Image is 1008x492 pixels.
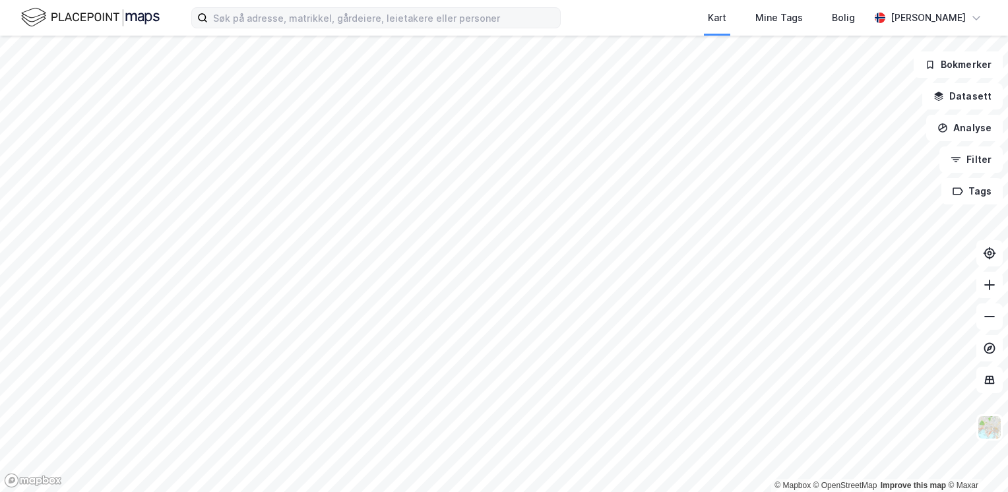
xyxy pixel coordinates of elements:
[881,481,946,490] a: Improve this map
[21,6,160,29] img: logo.f888ab2527a4732fd821a326f86c7f29.svg
[941,178,1003,204] button: Tags
[942,429,1008,492] iframe: Chat Widget
[942,429,1008,492] div: Kontrollprogram for chat
[891,10,966,26] div: [PERSON_NAME]
[755,10,803,26] div: Mine Tags
[922,83,1003,109] button: Datasett
[977,415,1002,440] img: Z
[208,8,560,28] input: Søk på adresse, matrikkel, gårdeiere, leietakere eller personer
[774,481,811,490] a: Mapbox
[4,473,62,488] a: Mapbox homepage
[813,481,877,490] a: OpenStreetMap
[914,51,1003,78] button: Bokmerker
[939,146,1003,173] button: Filter
[708,10,726,26] div: Kart
[832,10,855,26] div: Bolig
[926,115,1003,141] button: Analyse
